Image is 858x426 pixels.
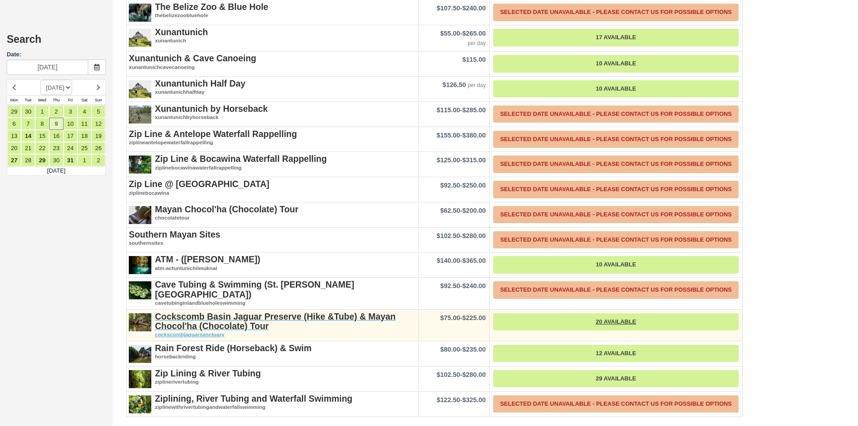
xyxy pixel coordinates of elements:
[440,346,460,353] span: $80.00
[129,394,416,411] a: Ziplining, River Tubing and Waterfall Swimmingziplinewithrivertubingandwaterfallswimming
[129,239,416,247] em: southernsites
[129,54,416,71] a: Xunantunich & Cave Canoeingxunantunichcavecanoeing
[437,132,486,139] span: -
[462,30,486,37] span: $265.00
[493,395,738,413] a: Selected Date Unavailable - Please contact us for possible options
[493,231,738,249] a: Selected Date Unavailable - Please contact us for possible options
[77,118,91,130] a: 11
[493,313,738,331] a: 20 Available
[129,179,416,197] a: Zip Line @ [GEOGRAPHIC_DATA]ziplinebocawina
[493,370,738,388] a: 29 Available
[155,154,327,164] strong: Zip Line & Bocawina Waterfall Rappelling
[440,314,486,321] span: -
[35,154,49,166] a: 29
[437,106,486,114] span: -
[440,30,460,37] span: $55.00
[437,232,486,239] span: -
[493,29,738,46] a: 17 Available
[493,281,738,299] a: Selected Date Unavailable - Please contact us for possible options
[64,142,77,154] a: 24
[91,105,105,118] a: 5
[35,142,49,154] a: 22
[155,254,260,264] strong: ATM - ([PERSON_NAME])
[440,207,486,214] span: -
[129,12,416,19] em: thebelizezoobluehole
[129,88,416,96] em: xunantunichhalfday
[129,27,151,50] img: S164-1
[129,129,297,139] strong: Zip Line & Antelope Waterfall Rappelling
[462,314,486,321] span: $225.00
[7,34,106,50] h2: Search
[437,396,460,403] span: $122.50
[129,104,416,121] a: Xunantunich by Horsebackxunantunichbyhorseback
[49,130,63,142] a: 16
[155,2,268,12] strong: The Belize Zoo & Blue Hole
[462,182,486,189] span: $250.00
[21,118,35,130] a: 7
[129,37,416,45] em: xunantunich
[155,104,268,114] strong: Xunantunich by Horseback
[64,118,77,130] a: 10
[493,131,738,148] a: Selected Date Unavailable - Please contact us for possible options
[462,232,486,239] span: $280.00
[21,142,35,154] a: 21
[462,5,486,12] span: $240.00
[35,118,49,130] a: 8
[440,182,486,189] span: -
[462,106,486,114] span: $285.00
[437,396,486,403] span: -
[21,105,35,118] a: 30
[129,265,416,272] em: atm-actuntunichilmuknal
[129,114,416,121] em: xunantunichbyhorseback
[129,164,416,172] em: ziplinebocawinawaterfallrappelling
[64,105,77,118] a: 3
[129,280,416,307] a: Cave Tubing & Swimming (St. [PERSON_NAME] [GEOGRAPHIC_DATA])cavetubinginlandblueholeswimming
[155,279,354,299] strong: Cave Tubing & Swimming (St. [PERSON_NAME] [GEOGRAPHIC_DATA])
[129,189,416,197] em: ziplinebocawina
[91,130,105,142] a: 19
[437,232,460,239] span: $102.50
[129,179,269,189] strong: Zip Line @ [GEOGRAPHIC_DATA]
[49,142,63,154] a: 23
[155,343,312,353] strong: Rain Forest Ride (Horseback) & Swim
[7,118,21,130] a: 6
[437,132,460,139] span: $155.00
[21,130,35,142] a: 14
[155,394,352,403] strong: Ziplining, River Tubing and Waterfall Swimming
[129,27,416,45] a: Xunantunichxunantunich
[129,229,220,239] strong: Southern Mayan Sites
[437,371,486,378] span: -
[440,30,486,37] span: -
[77,154,91,166] a: 1
[129,79,151,101] img: S287-1
[437,5,460,12] span: $107.50
[462,371,486,378] span: $280.00
[462,346,486,353] span: $235.00
[91,142,105,154] a: 26
[7,105,21,118] a: 29
[440,346,486,353] span: -
[129,378,416,386] em: ziplinerivertubing
[129,230,416,247] a: Southern Mayan Sitessouthernsites
[129,104,151,127] img: S100-1
[462,282,486,289] span: $240.00
[129,353,416,361] em: horsebackriding
[129,205,151,227] img: S37-3
[129,403,416,411] em: ziplinewithrivertubingandwaterfallswimming
[7,96,21,105] th: Mon
[440,282,486,289] span: -
[129,154,151,177] img: S93-1
[462,56,486,63] span: $115.00
[77,130,91,142] a: 18
[129,280,151,302] img: S50-1
[437,371,460,378] span: $102.50
[64,154,77,166] a: 31
[493,206,738,224] a: Selected Date Unavailable - Please contact us for possible options
[155,311,395,331] strong: Cockscomb Basin Jaguar Preserve (Hike &Tube) & Mayan Chocol'ha (Chocolate) Tour
[77,142,91,154] a: 25
[129,394,151,417] img: S35-1
[440,314,460,321] span: $75.00
[49,154,63,166] a: 30
[129,369,416,386] a: Zip Lining & River Tubingziplinerivertubing
[462,132,486,139] span: $380.00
